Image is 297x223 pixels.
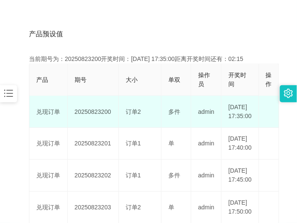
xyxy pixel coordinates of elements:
[3,88,14,99] i: 图标: bars
[168,76,180,83] span: 单双
[126,204,141,211] span: 订单2
[75,76,87,83] span: 期号
[68,128,119,160] td: 20250823201
[168,140,174,147] span: 单
[191,96,222,128] td: admin
[126,172,141,179] span: 订单1
[168,204,174,211] span: 单
[126,140,141,147] span: 订单1
[191,128,222,160] td: admin
[36,76,48,83] span: 产品
[228,72,246,87] span: 开奖时间
[29,55,268,64] div: 当前期号为：20250823200开奖时间：[DATE] 17:35:00距离开奖时间还有：02:15
[222,96,259,128] td: [DATE] 17:35:00
[29,29,63,39] span: 产品预设值
[68,160,119,192] td: 20250823202
[29,128,68,160] td: 兑现订单
[29,96,68,128] td: 兑现订单
[191,160,222,192] td: admin
[222,128,259,160] td: [DATE] 17:40:00
[68,96,119,128] td: 20250823200
[284,89,293,98] i: 图标: setting
[168,172,180,179] span: 多件
[168,108,180,115] span: 多件
[222,160,259,192] td: [DATE] 17:45:00
[266,72,272,87] span: 操作
[29,160,68,192] td: 兑现订单
[126,108,141,115] span: 订单2
[198,72,210,87] span: 操作员
[126,76,138,83] span: 大小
